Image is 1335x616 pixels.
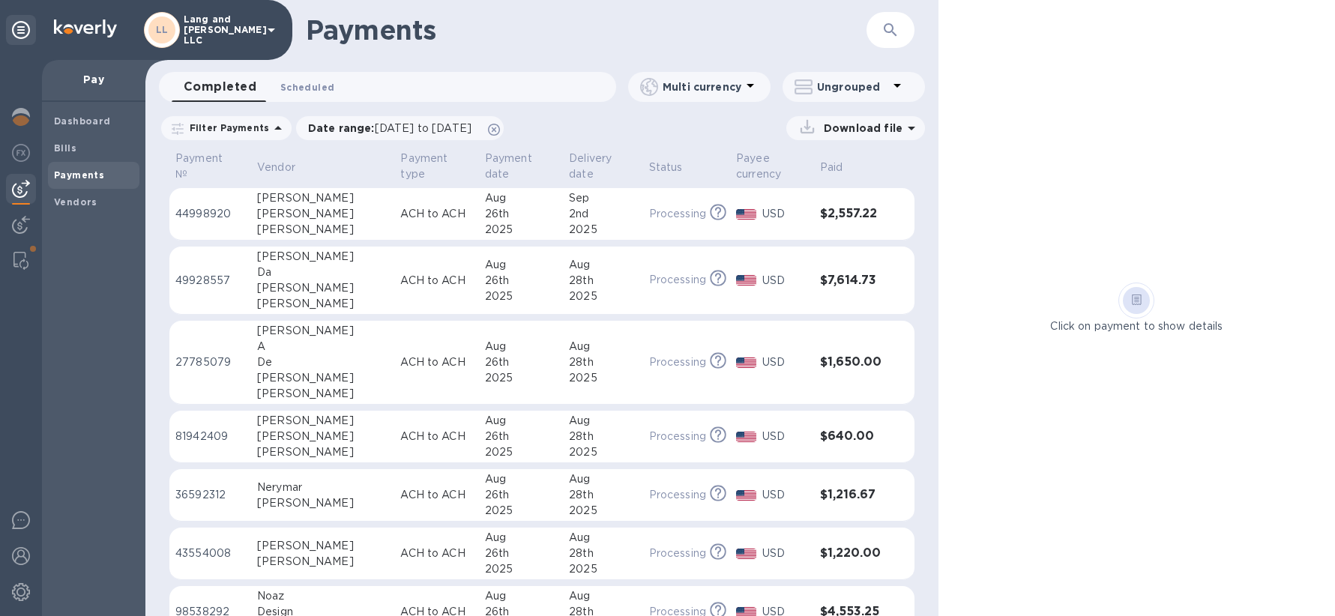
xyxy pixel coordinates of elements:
[12,144,30,162] img: Foreign exchange
[649,160,683,175] p: Status
[257,339,388,354] div: A
[280,79,334,95] span: Scheduled
[569,354,637,370] div: 28th
[762,206,808,222] p: USD
[257,495,388,511] div: [PERSON_NAME]
[175,151,245,182] span: Payment №
[820,274,885,288] h3: $7,614.73
[649,354,706,370] p: Processing
[820,546,885,561] h3: $1,220.00
[400,206,472,222] p: ACH to ACH
[736,490,756,501] img: USD
[54,19,117,37] img: Logo
[649,272,706,288] p: Processing
[257,370,388,386] div: [PERSON_NAME]
[649,206,706,222] p: Processing
[375,122,471,134] span: [DATE] to [DATE]
[257,538,388,554] div: [PERSON_NAME]
[184,121,269,134] p: Filter Payments
[54,115,111,127] b: Dashboard
[54,72,133,87] p: Pay
[569,370,637,386] div: 2025
[257,160,295,175] p: Vendor
[400,151,453,182] p: Payment type
[485,339,557,354] div: Aug
[820,355,885,369] h3: $1,650.00
[257,280,388,296] div: [PERSON_NAME]
[569,273,637,289] div: 28th
[820,488,885,502] h3: $1,216.67
[485,444,557,460] div: 2025
[1050,318,1223,334] p: Click on payment to show details
[569,222,637,238] div: 2025
[736,151,808,182] span: Payee currency
[485,289,557,304] div: 2025
[400,487,472,503] p: ACH to ACH
[736,432,756,442] img: USD
[257,444,388,460] div: [PERSON_NAME]
[485,354,557,370] div: 26th
[569,530,637,546] div: Aug
[762,354,808,370] p: USD
[175,273,245,289] p: 49928557
[485,413,557,429] div: Aug
[569,561,637,577] div: 2025
[485,222,557,238] div: 2025
[649,429,706,444] p: Processing
[308,121,479,136] p: Date range :
[762,487,808,503] p: USD
[485,561,557,577] div: 2025
[736,209,756,220] img: USD
[569,444,637,460] div: 2025
[175,429,245,444] p: 81942409
[485,546,557,561] div: 26th
[54,142,76,154] b: Bills
[569,206,637,222] div: 2nd
[762,429,808,444] p: USD
[257,296,388,312] div: [PERSON_NAME]
[257,222,388,238] div: [PERSON_NAME]
[569,429,637,444] div: 28th
[400,429,472,444] p: ACH to ACH
[649,546,706,561] p: Processing
[485,151,537,182] p: Payment date
[569,487,637,503] div: 28th
[820,160,843,175] p: Paid
[485,429,557,444] div: 26th
[400,354,472,370] p: ACH to ACH
[257,323,388,339] div: [PERSON_NAME]
[54,196,97,208] b: Vendors
[649,487,706,503] p: Processing
[257,249,388,265] div: [PERSON_NAME]
[820,429,885,444] h3: $640.00
[485,487,557,503] div: 26th
[184,14,259,46] p: Lang and [PERSON_NAME] LLC
[762,273,808,289] p: USD
[485,530,557,546] div: Aug
[736,151,789,182] p: Payee currency
[569,471,637,487] div: Aug
[485,370,557,386] div: 2025
[257,480,388,495] div: Nerymar
[485,588,557,604] div: Aug
[400,546,472,561] p: ACH to ACH
[257,588,388,604] div: Noaz
[569,289,637,304] div: 2025
[400,151,472,182] span: Payment type
[257,190,388,206] div: [PERSON_NAME]
[762,546,808,561] p: USD
[569,588,637,604] div: Aug
[257,265,388,280] div: Da
[485,273,557,289] div: 26th
[818,121,902,136] p: Download file
[184,76,256,97] span: Completed
[175,546,245,561] p: 43554008
[175,487,245,503] p: 36592312
[569,151,618,182] p: Delivery date
[257,160,315,175] span: Vendor
[736,549,756,559] img: USD
[569,151,637,182] span: Delivery date
[817,79,888,94] p: Ungrouped
[663,79,741,94] p: Multi currency
[649,160,702,175] span: Status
